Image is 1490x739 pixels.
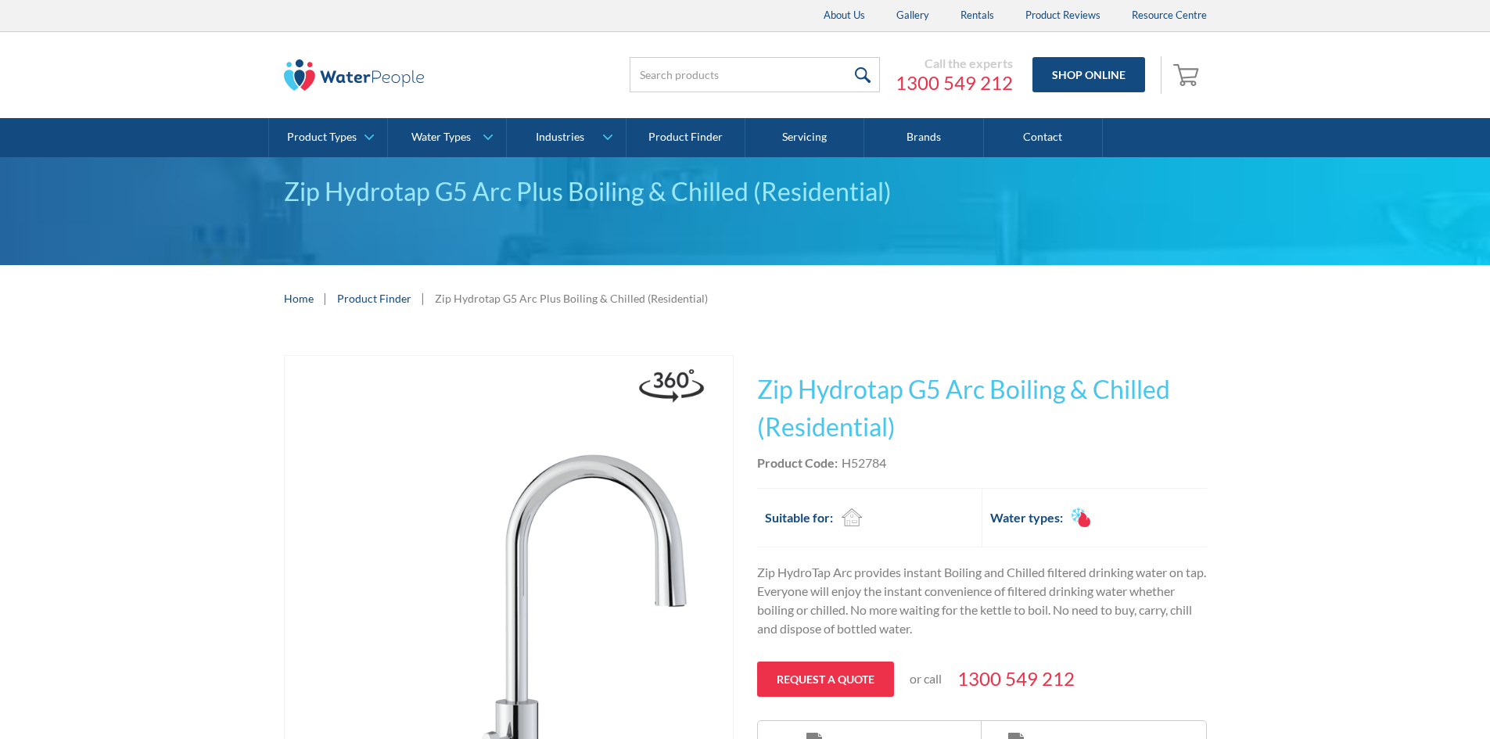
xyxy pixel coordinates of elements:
[757,455,838,470] strong: Product Code:
[757,371,1207,446] h1: Zip Hydrotap G5 Arc Boiling & Chilled (Residential)
[757,662,894,697] a: Request a quote
[536,131,584,144] div: Industries
[507,118,625,157] a: Industries
[842,454,886,472] div: H52784
[1173,62,1203,87] img: shopping cart
[284,173,1207,210] div: Zip Hydrotap G5 Arc Plus Boiling & Chilled (Residential)
[765,508,833,527] h2: Suitable for:
[757,563,1207,638] p: Zip HydroTap Arc provides instant Boiling and Chilled filtered drinking water on tap. Everyone wi...
[1169,56,1207,94] a: Open cart
[419,289,427,307] div: |
[269,118,387,157] a: Product Types
[984,118,1103,157] a: Contact
[435,290,708,307] div: Zip Hydrotap G5 Arc Plus Boiling & Chilled (Residential)
[388,118,506,157] a: Water Types
[337,290,411,307] a: Product Finder
[284,290,314,307] a: Home
[745,118,864,157] a: Servicing
[957,665,1075,693] a: 1300 549 212
[864,118,983,157] a: Brands
[630,57,880,92] input: Search products
[284,59,425,91] img: The Water People
[990,508,1063,527] h2: Water types:
[627,118,745,157] a: Product Finder
[321,289,329,307] div: |
[896,56,1013,71] div: Call the experts
[910,669,942,688] p: or call
[896,71,1013,95] a: 1300 549 212
[287,131,357,144] div: Product Types
[411,131,471,144] div: Water Types
[1032,57,1145,92] a: Shop Online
